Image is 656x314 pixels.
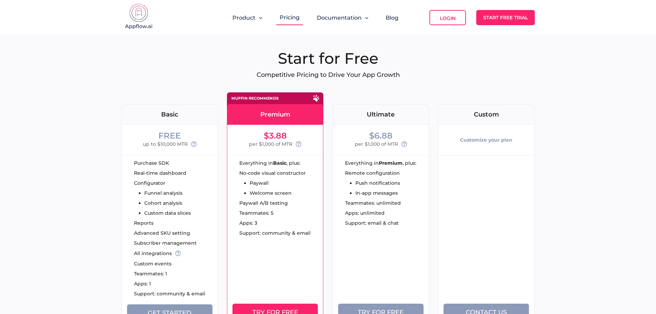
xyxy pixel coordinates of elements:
li: Paywall [250,181,306,185]
span: Custom events [134,261,171,266]
div: Custom [438,111,534,118]
img: appflow.ai-logo [122,3,156,31]
div: $6.88 [369,132,393,140]
a: Pricing [280,14,300,21]
span: Purchase SDK [134,161,169,165]
li: Welcome screen [250,191,306,195]
span: Teammates: 5 [239,211,273,215]
div: Basic [122,111,218,118]
a: Login [429,10,466,25]
button: Product [232,14,262,21]
span: Real-time dashboard [134,171,186,175]
span: Support: community & email [239,231,311,235]
span: Product [232,14,256,21]
span: All integrations [134,251,172,256]
span: Apps: 3 [239,221,257,225]
div: Muffin recommends [231,97,279,100]
h1: Start for Free [122,49,535,68]
li: In-app messages [355,191,400,195]
li: Push notifications [355,181,400,185]
p: Competitive Pricing to Drive Your App Growth [122,71,535,79]
div: Everything in , plus: [345,161,429,165]
li: Custom data slices [144,211,191,215]
div: FREE [158,132,181,140]
span: Advanced SKU setting [134,231,190,235]
span: Subscriber management [134,241,197,245]
span: Apps: unlimited [345,211,385,215]
strong: Premium [379,161,403,165]
div: Ultimate [333,111,429,118]
div: Everything in , plus: [239,161,323,165]
span: per $1,000 of MTR [249,140,292,148]
span: Paywall A/B testing [239,201,288,205]
button: Documentation [317,14,368,21]
span: Teammates: 1 [134,271,167,276]
a: Blog [386,14,398,21]
div: Customize your plan [460,132,512,148]
span: Documentation [317,14,362,21]
li: Cohort analysis [144,201,191,205]
span: Reports [134,221,154,225]
ul: No-code visual constructor [239,171,306,195]
span: Support: community & email [134,291,205,296]
span: per $1,000 of MTR [355,140,398,148]
div: Premium [227,111,323,118]
span: up to $10,000 MTR [143,140,188,148]
span: Teammates: unlimited [345,201,401,205]
span: Apps: 1 [134,281,151,286]
span: Support: email & chat [345,221,399,225]
ul: Remote configuration [345,171,400,195]
strong: Basic [273,161,287,165]
ul: Configurator [134,181,191,215]
div: $3.88 [264,132,287,140]
a: Start Free Trial [476,10,535,25]
li: Funnel analysis [144,191,191,195]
